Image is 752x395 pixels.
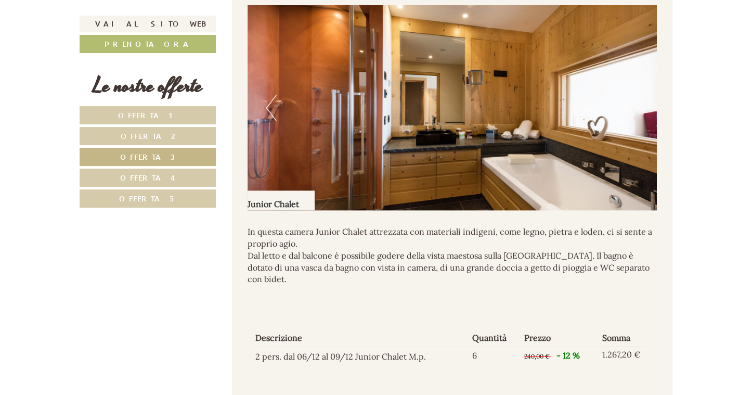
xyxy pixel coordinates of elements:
span: Offerta 3 [120,152,175,162]
td: 6 [468,347,520,365]
span: - 12 % [556,350,580,361]
a: Prenota ora [80,35,216,53]
div: Le nostre offerte [80,71,216,101]
img: image [248,5,657,210]
th: Somma [598,330,649,346]
button: Next [628,95,639,121]
th: Prezzo [520,330,598,346]
span: Offerta 2 [121,131,175,141]
span: Offerta 1 [118,110,178,120]
p: In questa camera Junior Chalet attrezzata con materiali indigeni, come legno, pietra e loden, ci ... [248,226,657,285]
th: Quantità [468,330,520,346]
span: 240,00 € [524,352,550,360]
span: Offerta 5 [119,194,176,203]
span: Offerta 4 [120,173,175,183]
th: Descrizione [255,330,468,346]
button: Previous [266,95,277,121]
a: Vai al sito web [80,16,216,32]
td: 2 pers. dal 06/12 al 09/12 Junior Chalet M.p. [255,347,468,365]
td: 1.267,20 € [598,347,649,365]
div: Junior Chalet [248,190,315,210]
